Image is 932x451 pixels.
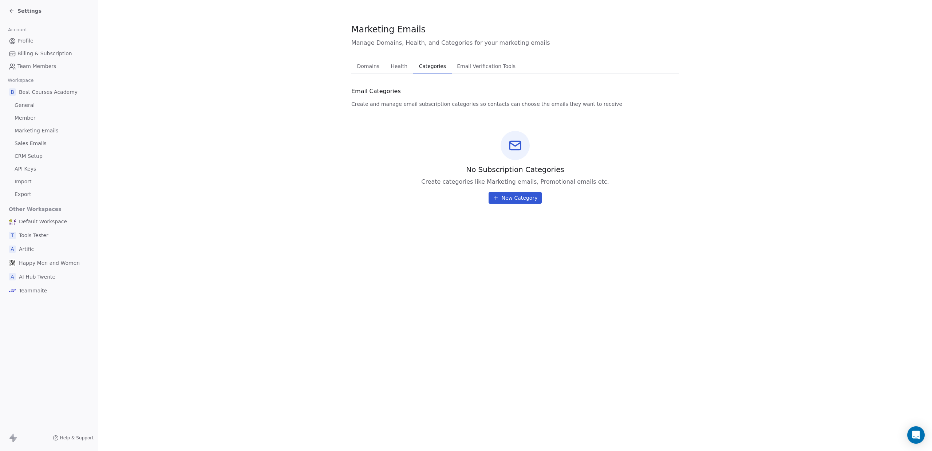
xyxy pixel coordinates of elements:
span: Health [388,61,410,71]
a: Sales Emails [6,137,92,149]
span: CRM Setup [15,152,43,160]
span: Profile [17,37,33,45]
a: Export [6,188,92,200]
span: Create categories like Marketing emails, Promotional emails etc. [421,177,609,186]
span: Best Courses Academy [19,88,78,96]
span: T [9,232,16,239]
a: CRM Setup [6,150,92,162]
span: Workspace [5,75,37,86]
div: Open Intercom Messenger [907,426,925,444]
span: Artific [19,246,34,253]
img: favicon.jpg [9,259,16,267]
span: Member [15,114,36,122]
span: Manage Domains, Health, and Categories for your marketing emails [351,39,679,47]
a: Profile [6,35,92,47]
a: Settings [9,7,42,15]
span: API Keys [15,165,36,173]
a: Billing & Subscription [6,48,92,60]
a: Help & Support [53,435,94,441]
span: A [9,273,16,280]
span: Help & Support [60,435,94,441]
span: Marketing Emails [15,127,58,135]
span: No Subscription Categories [421,164,609,175]
span: Domains [354,61,383,71]
span: Create and manage email subscription categories so contacts can choose the emails they want to re... [351,100,622,108]
a: Member [6,112,92,124]
span: AI Hub Twente [19,273,55,280]
span: Teammaite [19,287,47,294]
a: Marketing Emails [6,125,92,137]
span: Email Verification Tools [454,61,518,71]
span: Marketing Emails [351,24,426,35]
span: General [15,101,35,109]
span: Import [15,178,31,185]
img: Teammaite%20logo%20LinkedIn.png [9,287,16,294]
button: New Category [489,192,542,204]
a: Import [6,176,92,188]
a: API Keys [6,163,92,175]
span: Settings [17,7,42,15]
span: Default Workspace [19,218,67,225]
a: General [6,99,92,111]
span: Email Categories [351,87,401,96]
span: New Category [502,194,538,201]
span: Happy Men and Women [19,259,80,267]
span: Export [15,191,31,198]
span: A [9,246,16,253]
span: Sales Emails [15,140,47,147]
span: Team Members [17,63,56,70]
img: ALWAYSAHEAD_kleur.png [9,218,16,225]
span: Billing & Subscription [17,50,72,57]
span: B [9,88,16,96]
span: Other Workspaces [6,203,64,215]
span: Categories [416,61,449,71]
span: Tools Tester [19,232,48,239]
span: Account [5,24,30,35]
a: Team Members [6,60,92,72]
